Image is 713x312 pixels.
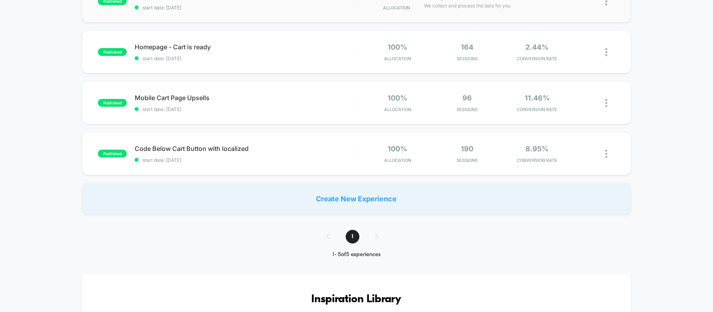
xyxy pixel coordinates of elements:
[525,94,550,102] span: 11.46%
[504,56,570,61] span: CONVERSION RATE
[388,94,407,102] span: 100%
[384,107,411,112] span: Allocation
[605,48,607,56] img: close
[461,43,474,51] span: 164
[135,56,356,61] span: start date: [DATE]
[525,43,549,51] span: 2.44%
[252,190,270,198] div: Current time
[346,230,359,244] span: 1
[461,145,474,153] span: 190
[98,150,127,158] span: published
[504,158,570,163] span: CONVERSION RATE
[135,145,356,152] span: Code Below Cart Button with localized
[388,145,407,153] span: 100%
[384,158,411,163] span: Allocation
[605,99,607,107] img: close
[271,190,292,198] div: Duration
[82,183,631,214] div: Create New Experience
[135,157,356,163] span: start date: [DATE]
[135,43,356,51] span: Homepage - Cart is ready
[98,48,127,56] span: published
[98,99,127,107] span: published
[6,177,359,185] input: Seek
[525,145,549,153] span: 8.95%
[4,188,16,200] button: Play, NEW DEMO 2025-VEED.mp4
[105,293,607,306] h3: Inspiration Library
[307,190,331,198] input: Volume
[605,150,607,158] img: close
[434,56,500,61] span: Sessions
[424,2,511,9] span: We collect and process the data for you
[463,94,472,102] span: 96
[504,107,570,112] span: CONVERSION RATE
[173,93,191,111] button: Play, NEW DEMO 2025-VEED.mp4
[383,5,410,11] span: Allocation
[388,43,407,51] span: 100%
[319,251,394,258] div: 1 - 5 of 5 experiences
[434,107,500,112] span: Sessions
[434,158,500,163] span: Sessions
[135,5,356,11] span: start date: [DATE]
[384,56,411,61] span: Allocation
[135,94,356,102] span: Mobile Cart Page Upsells
[135,106,356,112] span: start date: [DATE]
